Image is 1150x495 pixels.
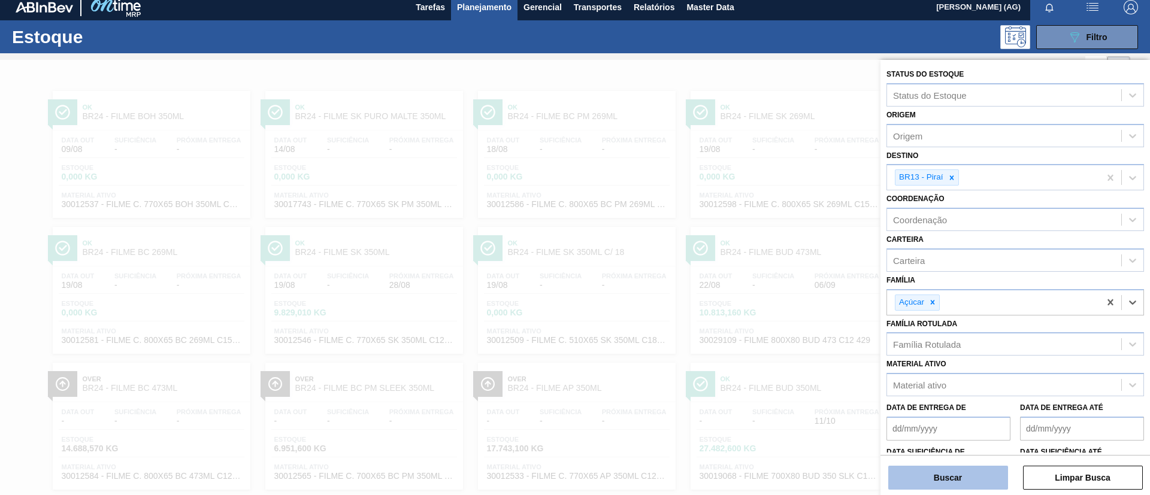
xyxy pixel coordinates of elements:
div: Visão em Lista [1085,56,1107,79]
div: Status do Estoque [893,90,967,100]
div: Açúcar [895,295,926,310]
label: Data de Entrega de [886,403,966,412]
div: Coordenação [893,215,947,225]
input: dd/mm/yyyy [886,417,1010,441]
label: Carteira [886,235,924,244]
h1: Estoque [12,30,191,44]
img: TNhmsLtSVTkK8tSr43FrP2fwEKptu5GPRR3wAAAABJRU5ErkJggg== [16,2,73,13]
div: Pogramando: nenhum usuário selecionado [1000,25,1030,49]
label: Material ativo [886,360,946,368]
label: Status do Estoque [886,70,964,78]
label: Família [886,276,915,284]
label: Data suficiência até [1020,448,1102,456]
div: Família Rotulada [893,339,961,350]
label: Origem [886,111,916,119]
label: Coordenação [886,195,945,203]
div: Origem [893,130,922,141]
label: Data de Entrega até [1020,403,1103,412]
label: Destino [886,151,918,160]
div: BR13 - Piraí [895,170,945,185]
div: Visão em Cards [1107,56,1130,79]
span: Filtro [1087,32,1107,42]
div: Material ativo [893,380,946,390]
label: Família Rotulada [886,320,957,328]
label: Data suficiência de [886,448,965,456]
input: dd/mm/yyyy [1020,417,1144,441]
div: Carteira [893,255,925,265]
button: Filtro [1036,25,1138,49]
